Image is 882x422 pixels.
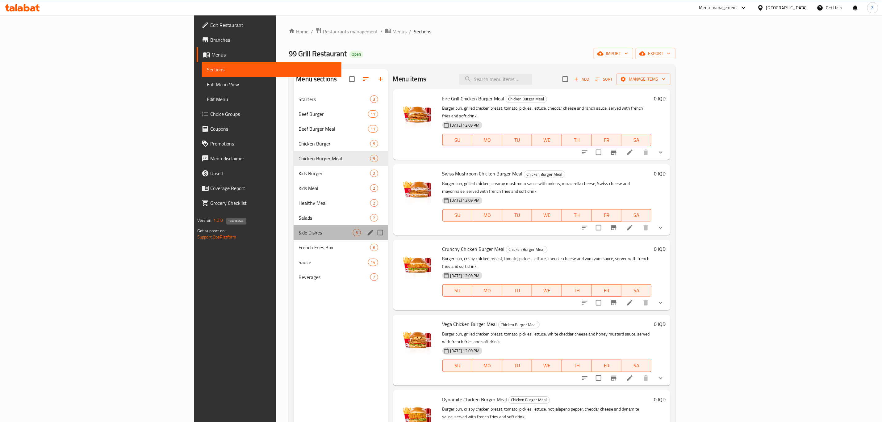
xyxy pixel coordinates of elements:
span: [DATE] 12:09 PM [448,122,482,128]
span: Promotions [210,140,336,147]
div: items [368,125,378,133]
button: show more [653,295,668,310]
span: MO [475,361,500,370]
span: [DATE] 12:09 PM [448,273,482,279]
button: SU [442,284,473,297]
span: 2 [370,171,378,176]
span: SU [445,361,470,370]
button: TH [562,360,592,372]
button: TH [562,284,592,297]
span: 9 [370,156,378,162]
div: Kids Burger2 [294,166,388,181]
div: Chicken Burger Meal [524,171,565,178]
a: Grocery Checklist [197,196,341,210]
span: TH [564,136,589,145]
span: Manage items [621,75,666,83]
span: Vega Chicken Burger Meal [442,319,497,329]
span: Get support on: [197,227,226,235]
button: delete [638,371,653,386]
span: 9 [370,141,378,147]
span: TU [505,136,530,145]
p: Burger bun, grilled chicken breast, tomato, pickles, lettuce, white cheddar cheese and honey must... [442,330,651,346]
span: Select to update [592,146,605,159]
span: WE [534,136,559,145]
span: Branches [210,36,336,44]
span: SA [624,211,649,220]
button: export [636,48,675,59]
div: Chicken Burger Meal [299,155,370,162]
button: FR [592,360,622,372]
span: WE [534,286,559,295]
span: 1.0.0 [213,216,223,224]
span: Chicken Burger Meal [506,95,547,103]
span: 2 [370,215,378,221]
button: MO [472,284,502,297]
h6: 0 IQD [654,169,666,178]
p: Burger bun, grilled chicken breast, tomato, pickles, lettuce, cheddar cheese and ranch sauce, ser... [442,104,651,120]
div: [GEOGRAPHIC_DATA] [766,4,807,11]
span: TU [505,211,530,220]
div: Chicken Burger Meal9 [294,151,388,166]
span: Chicken Burger Meal [524,171,565,178]
span: Sauce [299,259,368,266]
span: Upsell [210,170,336,177]
span: Swiss Mushroom Chicken Burger Meal [442,169,523,178]
button: sort-choices [577,145,592,160]
div: Salads2 [294,210,388,225]
button: Add [572,74,591,84]
div: items [370,244,378,251]
span: SA [624,361,649,370]
li: / [380,28,382,35]
button: TU [502,134,532,146]
span: MO [475,211,500,220]
a: Edit Restaurant [197,18,341,32]
button: SA [621,209,651,222]
div: Side Dishes6edit [294,225,388,240]
button: edit [366,228,375,237]
button: Add section [373,72,388,87]
span: Coupons [210,125,336,133]
div: items [368,259,378,266]
span: Version: [197,216,212,224]
span: Sort [596,76,612,83]
img: Crunchy Chicken Burger Meal [398,245,437,284]
div: Salads [299,214,370,222]
div: Chicken Burger9 [294,136,388,151]
button: MO [472,209,502,222]
span: Beverages [299,273,370,281]
span: TH [564,361,589,370]
button: SU [442,360,473,372]
svg: Show Choices [657,224,664,231]
span: Healthy Meal [299,199,370,207]
span: FR [594,361,619,370]
button: show more [653,145,668,160]
button: SA [621,360,651,372]
a: Edit menu item [626,374,633,382]
button: sort-choices [577,295,592,310]
a: Menus [385,27,407,36]
div: items [370,199,378,207]
div: Starters [299,95,370,103]
span: FR [594,211,619,220]
img: Fire Grill Chicken Burger Meal [398,94,437,134]
span: [DATE] 12:09 PM [448,197,482,203]
div: French Fries Box6 [294,240,388,255]
svg: Show Choices [657,374,664,382]
span: Chicken Burger Meal [509,396,550,403]
a: Menu disclaimer [197,151,341,166]
button: TU [502,209,532,222]
span: TH [564,286,589,295]
button: import [594,48,633,59]
button: TU [502,360,532,372]
div: Chicken Burger Meal [506,246,547,253]
span: Grocery Checklist [210,199,336,207]
a: Restaurants management [316,27,378,36]
span: Z [872,4,874,11]
button: show more [653,220,668,235]
a: Edit menu item [626,149,633,156]
div: items [370,184,378,192]
span: Kids Burger [299,170,370,177]
span: SU [445,136,470,145]
a: Full Menu View [202,77,341,92]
